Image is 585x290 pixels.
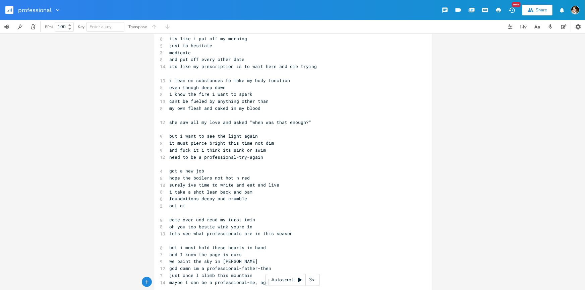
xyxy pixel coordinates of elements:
span: come over and read my tarot twin [170,217,255,223]
span: god damn im a professional-father-then [170,265,272,271]
span: just once I climb this mountain [170,272,253,278]
span: oh you too bestie wink youre in [170,224,253,230]
div: Autoscroll [266,274,320,286]
span: Enter a key [90,24,112,30]
div: New [512,2,521,7]
span: but i want to see the light again [170,133,258,139]
div: Transpose [128,25,147,29]
span: it must pierce bright this time not dim [170,140,274,146]
span: cant be fueled by anything other than [170,98,269,104]
span: lets see what professionals are in this season [170,230,293,236]
span: we paint the sky in [PERSON_NAME] [170,258,258,264]
span: out of [170,203,186,209]
span: i know the fire i want to spark [170,91,253,97]
img: Robert Wise [571,6,580,14]
span: just to hesitate [170,43,213,49]
span: got a new job [170,168,204,174]
span: i take a shot lean back and bam [170,189,253,195]
span: but i most hold these hearts in hand [170,244,266,250]
span: and fuck it i think its sink or swim [170,147,266,153]
span: professional [18,7,52,13]
span: maybe I can be a professional-me, agai [170,279,272,285]
span: its like i put off my morning [170,35,247,42]
div: BPM [45,25,53,29]
button: New [505,4,519,16]
span: my own flesh and caked in my blood [170,105,261,111]
div: Share [536,7,547,13]
span: and I know the page is ours [170,251,242,258]
span: hope the boilers not hot n red [170,175,250,181]
span: its like my prescription is to wait here and die trying [170,63,317,69]
span: and put off every other date [170,56,245,62]
span: foundations decay and crumble [170,196,247,202]
span: even though deep down [170,84,226,90]
span: surely ive time to write and eat and live [170,182,280,188]
span: medicate [170,50,191,56]
button: Share [522,5,552,15]
span: need to be a professional-try-again [170,154,264,160]
div: Key [78,25,84,29]
span: i lean on substances to make my body function [170,77,290,83]
span: she saw all my love and asked "when was that enough?" [170,119,312,125]
div: 3x [306,274,318,286]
